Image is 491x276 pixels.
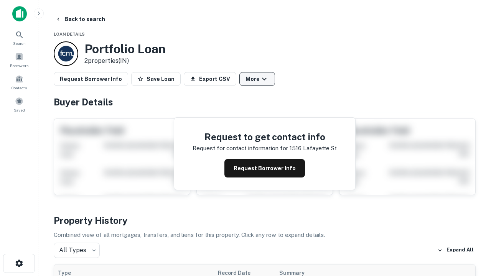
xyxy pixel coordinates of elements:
button: Save Loan [131,72,181,86]
span: Loan Details [54,32,85,36]
p: 2 properties (IN) [84,56,166,66]
a: Contacts [2,72,36,92]
a: Borrowers [2,49,36,70]
h4: Request to get contact info [193,130,337,144]
a: Search [2,27,36,48]
span: Contacts [12,85,27,91]
p: Request for contact information for [193,144,288,153]
button: Expand All [435,245,476,256]
span: Saved [14,107,25,113]
a: Saved [2,94,36,115]
iframe: Chat Widget [453,190,491,227]
p: 1516 lafayette st [290,144,337,153]
button: Request Borrower Info [54,72,128,86]
button: Back to search [52,12,108,26]
h3: Portfolio Loan [84,42,166,56]
button: Export CSV [184,72,236,86]
button: Request Borrower Info [224,159,305,177]
img: capitalize-icon.png [12,6,27,21]
span: Borrowers [10,62,28,69]
h4: Property History [54,214,476,227]
p: Combined view of all mortgages, transfers, and liens for this property. Click any row to expand d... [54,230,476,240]
span: Search [13,40,26,46]
button: More [239,72,275,86]
div: All Types [54,243,100,258]
h4: Buyer Details [54,95,476,109]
